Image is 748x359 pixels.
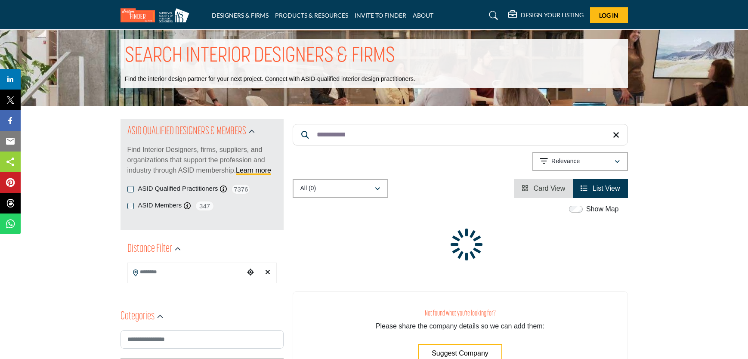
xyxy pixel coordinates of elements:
div: Clear search location [261,263,274,282]
a: PRODUCTS & RESOURCES [275,12,348,19]
a: View List [581,185,620,192]
h2: Categories [121,309,155,325]
span: Suggest Company [432,350,488,357]
div: DESIGN YOUR LISTING [508,10,584,21]
span: Card View [534,185,566,192]
li: List View [573,179,627,198]
button: Relevance [532,152,628,171]
p: Find Interior Designers, firms, suppliers, and organizations that support the profession and indu... [127,145,277,176]
h1: SEARCH INTERIOR DESIGNERS & FIRMS [125,43,395,70]
span: Please share the company details so we can add them: [376,322,544,330]
input: ASID Members checkbox [127,203,134,209]
li: Card View [514,179,573,198]
input: Search Keyword [293,124,628,145]
input: Search Location [128,264,244,281]
p: Relevance [551,157,580,166]
span: Log In [599,12,618,19]
a: Learn more [236,167,271,174]
span: List View [593,185,620,192]
h3: Not found what you're looking for? [310,309,610,318]
a: View Card [522,185,565,192]
button: Log In [590,7,628,23]
a: INVITE TO FINDER [355,12,406,19]
input: Search Category [121,330,284,349]
button: All (0) [293,179,388,198]
span: 7376 [231,184,250,195]
label: ASID Qualified Practitioners [138,184,218,194]
label: Show Map [586,204,619,214]
label: ASID Members [138,201,182,210]
img: Site Logo [121,8,194,22]
input: ASID Qualified Practitioners checkbox [127,186,134,192]
p: Find the interior design partner for your next project. Connect with ASID-qualified interior desi... [125,75,415,84]
h5: DESIGN YOUR LISTING [521,11,584,19]
a: Search [481,9,504,22]
div: Choose your current location [244,263,257,282]
p: All (0) [300,184,316,193]
h2: ASID QUALIFIED DESIGNERS & MEMBERS [127,124,246,139]
h2: Distance Filter [127,241,172,257]
a: ABOUT [413,12,433,19]
a: DESIGNERS & FIRMS [212,12,269,19]
span: 347 [195,201,214,211]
